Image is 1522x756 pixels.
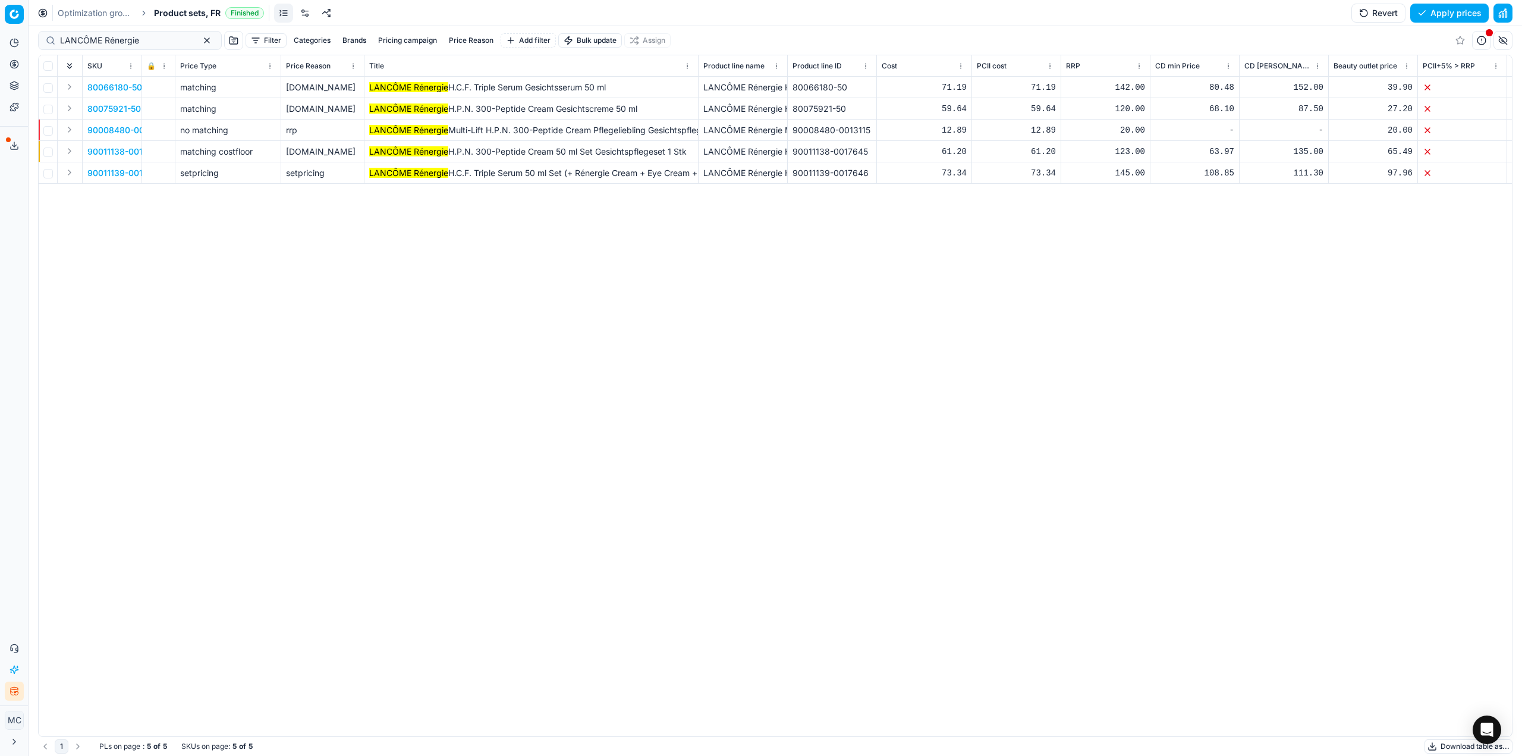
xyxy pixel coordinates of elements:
span: SKUs on page : [181,742,230,751]
button: Expand [62,80,77,94]
div: 27.20 [1334,103,1413,115]
button: Go to previous page [38,739,52,754]
span: Price Type [180,61,216,71]
div: setpricing [286,167,359,179]
strong: 5 [163,742,167,751]
div: 90011139-0017646 [793,167,872,179]
mark: LANCÔME Rénergie [369,103,448,114]
div: 68.10 [1155,103,1234,115]
button: Expand [62,165,77,180]
div: 111.30 [1244,167,1323,179]
button: Categories [289,33,335,48]
div: [DOMAIN_NAME] [286,81,359,93]
div: [DOMAIN_NAME] [286,146,359,158]
div: 63.97 [1155,146,1234,158]
strong: of [239,742,246,751]
div: 123.00 [1066,146,1145,158]
div: - [1244,124,1323,136]
span: Product sets, FR [154,7,221,19]
mark: LANCÔME Rénergie [369,82,448,92]
div: setpricing [180,167,276,179]
div: 59.64 [882,103,967,115]
span: PCII+5% > RRP [1423,61,1475,71]
span: 🔒 [147,61,156,71]
button: Filter [246,33,287,48]
div: LANCÔME Rénergie H.C.F. Triple Serum Gesichtsserum 50 ml [703,81,782,93]
div: LANCÔME Rénergie H.P.N. 300-Peptide Cream Gesichtscreme 50 ml [703,103,782,115]
span: Price Reason [286,61,331,71]
span: SKU [87,61,102,71]
span: CD min Price [1155,61,1200,71]
div: matching costfloor [180,146,276,158]
input: Search by SKU or title [60,34,190,46]
button: 80075921-50 [87,103,141,115]
span: PCII cost [977,61,1007,71]
button: Add filter [501,33,556,48]
mark: LANCÔME Rénergie [369,146,448,156]
button: Expand all [62,59,77,73]
div: Open Intercom Messenger [1473,716,1501,744]
div: 65.49 [1334,146,1413,158]
span: MC [5,711,23,729]
div: 120.00 [1066,103,1145,115]
button: 90008480-0013115 [87,124,165,136]
button: 1 [55,739,68,754]
button: Pricing campaign [373,33,442,48]
strong: of [153,742,161,751]
div: 20.00 [1066,124,1145,136]
div: 20.00 [1334,124,1413,136]
span: CD [PERSON_NAME] [1244,61,1312,71]
button: MC [5,711,24,730]
button: Expand [62,101,77,115]
div: 61.20 [882,146,967,158]
div: - [1155,124,1234,136]
div: 90008480-0013115 [793,124,872,136]
div: matching [180,103,276,115]
button: 90011139-0017646 [87,167,163,179]
div: 108.85 [1155,167,1234,179]
button: Revert [1351,4,1405,23]
div: 71.19 [977,81,1056,93]
button: 80066180-50 [87,81,142,93]
button: Bulk update [558,33,622,48]
button: Brands [338,33,371,48]
span: H.P.N. 300-Peptide Cream 50 ml Set Gesichtspflegeset 1 Stk [369,146,687,156]
span: Finished [225,7,264,19]
div: 145.00 [1066,167,1145,179]
div: 39.90 [1334,81,1413,93]
div: 12.89 [977,124,1056,136]
div: 97.96 [1334,167,1413,179]
button: Go to next page [71,739,85,754]
nav: breadcrumb [58,7,264,19]
div: 152.00 [1244,81,1323,93]
button: Download table as... [1424,739,1512,754]
span: Title [369,61,384,71]
div: 90011138-0017645 [793,146,872,158]
div: 71.19 [882,81,967,93]
div: 87.50 [1244,103,1323,115]
button: 90011138-0017645 [87,146,163,158]
div: [DOMAIN_NAME] [286,103,359,115]
span: Cost [882,61,897,71]
span: Product line ID [793,61,842,71]
span: H.P.N. 300-Peptide Cream Gesichtscreme 50 ml [369,103,637,114]
div: LANCÔME Rénergie H.C.F. Triple Serum 50 ml Set (+ Rénergie Cream + Eye Cream + Night Cream) Gesic... [703,167,782,179]
div: 80066180-50 [793,81,872,93]
div: matching [180,81,276,93]
div: 12.89 [882,124,967,136]
div: rrp [286,124,359,136]
span: H.C.F. Triple Serum 50 ml Set (+ Rénergie Cream + Eye Cream + Night Cream) Gesichtspflegeset 1 Stk [369,168,846,178]
button: Apply prices [1410,4,1489,23]
div: 135.00 [1244,146,1323,158]
div: 80.48 [1155,81,1234,93]
nav: pagination [38,739,85,754]
mark: LANCÔME Rénergie [369,168,448,178]
button: Assign [624,33,671,48]
div: 80075921-50 [793,103,872,115]
button: Price Reason [444,33,498,48]
button: Expand [62,144,77,158]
